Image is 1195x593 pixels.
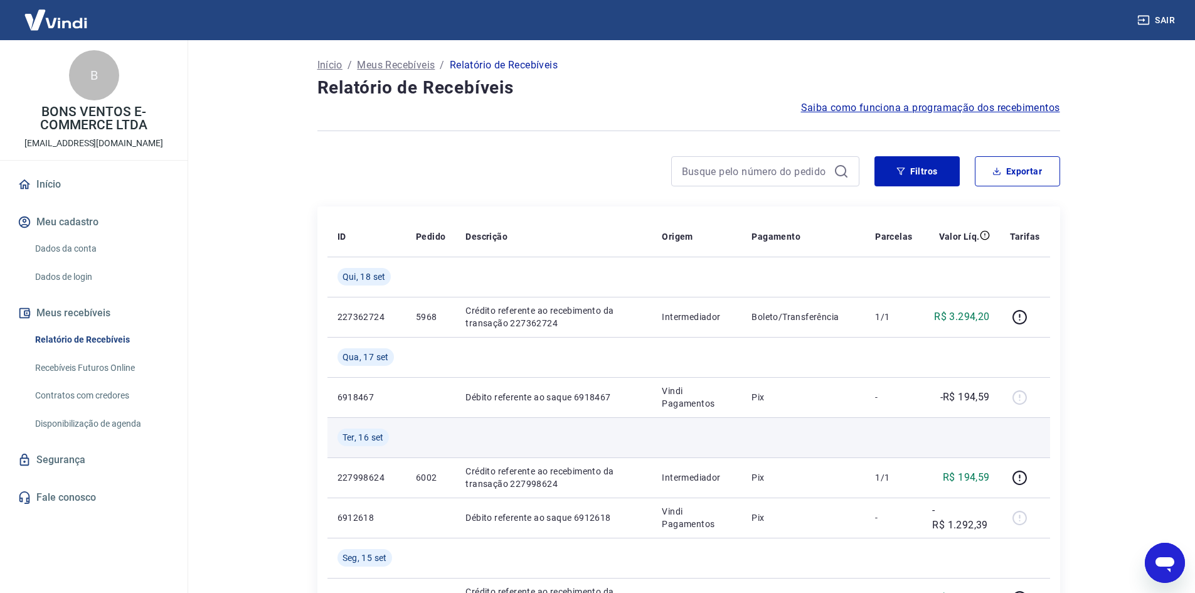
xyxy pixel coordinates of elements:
[975,156,1060,186] button: Exportar
[10,105,178,132] p: BONS VENTOS E-COMMERCE LTDA
[682,162,829,181] input: Busque pelo número do pedido
[662,230,693,243] p: Origem
[465,230,507,243] p: Descrição
[317,58,343,73] a: Início
[30,411,173,437] a: Disponibilização de agenda
[440,58,444,73] p: /
[69,50,119,100] div: B
[416,230,445,243] p: Pedido
[465,511,642,524] p: Débito referente ao saque 6912618
[939,230,980,243] p: Valor Líq.
[875,230,912,243] p: Parcelas
[752,230,800,243] p: Pagamento
[348,58,352,73] p: /
[337,311,396,323] p: 227362724
[875,391,912,403] p: -
[1145,543,1185,583] iframe: Botão para abrir a janela de mensagens
[24,137,163,150] p: [EMAIL_ADDRESS][DOMAIN_NAME]
[450,58,558,73] p: Relatório de Recebíveis
[662,311,731,323] p: Intermediador
[15,171,173,198] a: Início
[932,503,989,533] p: -R$ 1.292,39
[30,383,173,409] a: Contratos com credores
[30,355,173,381] a: Recebíveis Futuros Online
[15,208,173,236] button: Meu cadastro
[337,511,396,524] p: 6912618
[343,270,386,283] span: Qui, 18 set
[662,385,731,410] p: Vindi Pagamentos
[465,465,642,490] p: Crédito referente ao recebimento da transação 227998624
[317,75,1060,100] h4: Relatório de Recebíveis
[662,471,731,484] p: Intermediador
[30,236,173,262] a: Dados da conta
[30,327,173,353] a: Relatório de Recebíveis
[416,471,445,484] p: 6002
[752,391,855,403] p: Pix
[801,100,1060,115] a: Saiba como funciona a programação dos recebimentos
[875,471,912,484] p: 1/1
[337,391,396,403] p: 6918467
[357,58,435,73] a: Meus Recebíveis
[15,484,173,511] a: Fale conosco
[15,299,173,327] button: Meus recebíveis
[875,511,912,524] p: -
[343,552,387,564] span: Seg, 15 set
[875,311,912,323] p: 1/1
[337,230,346,243] p: ID
[343,351,389,363] span: Qua, 17 set
[15,1,97,39] img: Vindi
[874,156,960,186] button: Filtros
[416,311,445,323] p: 5968
[940,390,990,405] p: -R$ 194,59
[465,391,642,403] p: Débito referente ao saque 6918467
[465,304,642,329] p: Crédito referente ao recebimento da transação 227362724
[752,511,855,524] p: Pix
[752,471,855,484] p: Pix
[662,505,731,530] p: Vindi Pagamentos
[943,470,990,485] p: R$ 194,59
[934,309,989,324] p: R$ 3.294,20
[1135,9,1180,32] button: Sair
[30,264,173,290] a: Dados de login
[343,431,384,444] span: Ter, 16 set
[752,311,855,323] p: Boleto/Transferência
[15,446,173,474] a: Segurança
[337,471,396,484] p: 227998624
[1010,230,1040,243] p: Tarifas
